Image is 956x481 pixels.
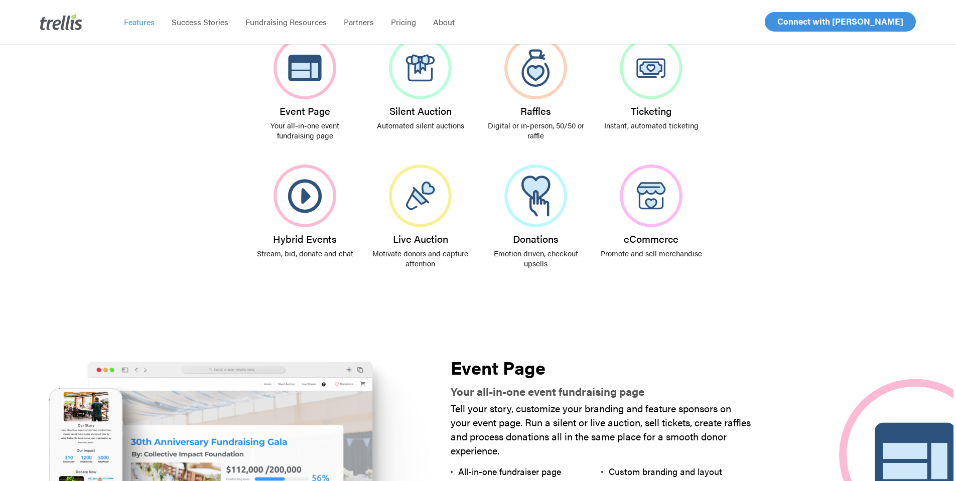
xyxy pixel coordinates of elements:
h3: Hybrid Events [254,233,356,244]
a: Hybrid Events Stream, bid, donate and chat [247,152,363,270]
img: Raffles [504,37,567,99]
p: Motivate donors and capture attention [370,248,471,268]
span: Features [124,16,155,28]
h3: Silent Auction [370,105,471,116]
img: eCommerce [620,165,682,227]
strong: Your all-in-one event fundraising page [451,383,644,399]
a: Features [115,17,163,27]
a: Ticketing Instant, automated ticketing [594,25,709,142]
h3: Live Auction [370,233,471,244]
a: Fundraising Resources [237,17,335,27]
p: Promote and sell merchandise [601,248,702,258]
p: Instant, automated ticketing [601,120,702,130]
img: Trellis [40,14,82,30]
h3: Event Page [254,105,356,116]
p: Stream, bid, donate and chat [254,248,356,258]
a: Donations Emotion driven, checkout upsells [478,152,594,280]
a: Success Stories [163,17,237,27]
h3: Donations [485,233,587,244]
span: Partners [344,16,374,28]
img: Hybrid Events [274,165,336,227]
span: All-in-one fundraiser page [458,465,561,477]
p: Digital or in-person, 50/50 or raffle [485,120,587,140]
p: Emotion driven, checkout upsells [485,248,587,268]
span: Success Stories [172,16,228,28]
img: Live Auction [389,165,452,227]
a: Live Auction Motivate donors and capture attention [363,152,478,280]
h3: Ticketing [601,105,702,116]
span: About [433,16,455,28]
a: About [425,17,463,27]
img: Donations [504,165,567,227]
span: Pricing [391,16,416,28]
a: Event Page Your all-in-one event fundraising page [247,25,363,152]
p: Automated silent auctions [370,120,471,130]
a: Silent Auction Automated silent auctions [363,25,478,142]
img: Ticketing [620,37,682,99]
a: Partners [335,17,382,27]
img: Silent Auction [389,37,452,99]
h3: eCommerce [601,233,702,244]
h3: Raffles [485,105,587,116]
a: Pricing [382,17,425,27]
span: Connect with [PERSON_NAME] [777,15,903,27]
span: Tell your story, customize your branding and feature sponsors on your event page. Run a silent or... [451,401,751,457]
a: Raffles Digital or in-person, 50/50 or raffle [478,25,594,152]
span: Fundraising Resources [245,16,327,28]
img: Event Page [274,37,336,99]
p: Your all-in-one event fundraising page [254,120,356,140]
a: Connect with [PERSON_NAME] [765,12,916,32]
strong: Event Page [451,354,545,380]
a: eCommerce Promote and sell merchandise [594,152,709,270]
span: Custom branding and layout [609,465,722,477]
